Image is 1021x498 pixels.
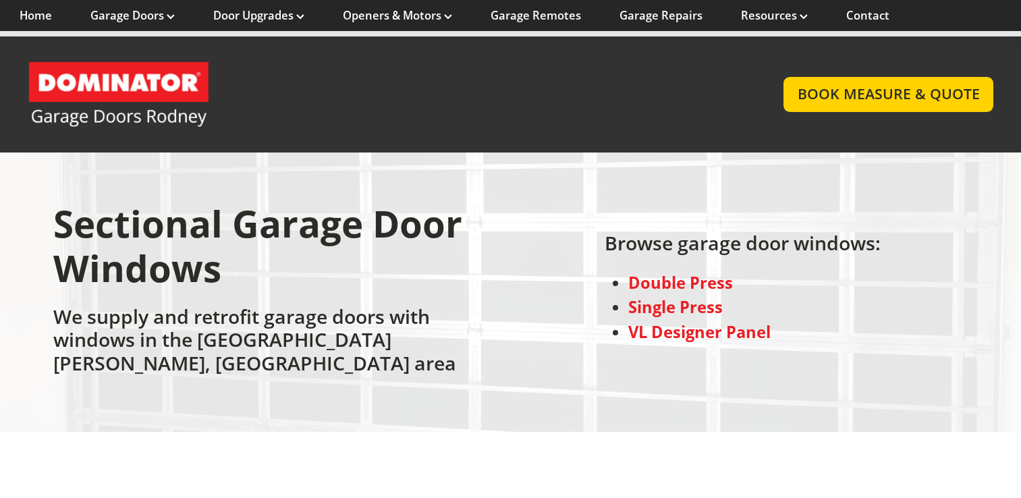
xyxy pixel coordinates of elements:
[343,8,452,23] a: Openers & Motors
[20,8,52,23] a: Home
[213,8,304,23] a: Door Upgrades
[783,77,993,111] a: BOOK MEASURE & QUOTE
[619,8,702,23] a: Garage Repairs
[741,8,808,23] a: Resources
[846,8,889,23] a: Contact
[628,296,723,318] a: Single Press
[628,321,771,343] a: VL Designer Panel
[491,8,581,23] a: Garage Remotes
[53,305,504,382] h2: We supply and retrofit garage doors with windows in the [GEOGRAPHIC_DATA][PERSON_NAME], [GEOGRAPH...
[605,231,881,262] h2: Browse garage door windows:
[90,8,175,23] a: Garage Doors
[628,272,733,294] a: Double Press
[53,202,504,305] h1: Sectional Garage Door Windows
